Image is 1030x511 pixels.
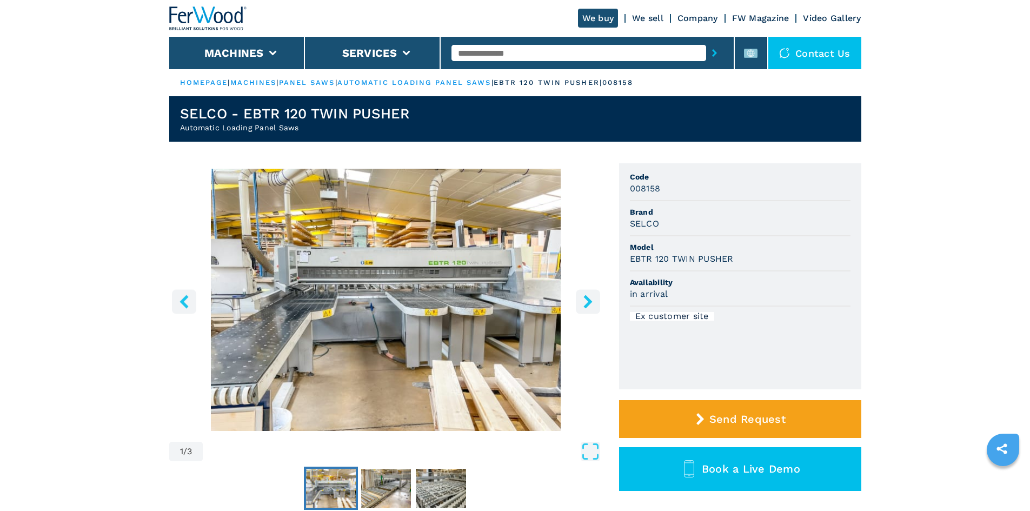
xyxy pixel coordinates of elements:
span: | [335,78,337,87]
button: right-button [576,289,600,314]
a: FW Magazine [732,13,789,23]
img: 170a5c3765280a5bd3157eab920b674e [416,469,466,508]
a: automatic loading panel saws [337,78,491,87]
span: Brand [630,207,850,217]
span: / [183,447,187,456]
iframe: Chat [984,462,1022,503]
img: d1dd0585440184a4160bf0e1bd48fc4b [361,469,411,508]
span: Model [630,242,850,253]
span: | [491,78,494,87]
img: Contact us [779,48,790,58]
button: left-button [172,289,196,314]
span: 1 [180,447,183,456]
button: Machines [204,47,264,59]
span: 3 [187,447,192,456]
span: | [228,78,230,87]
h3: SELCO [630,217,659,230]
button: Book a Live Demo [619,447,861,491]
a: Video Gallery [803,13,861,23]
p: ebtr 120 twin pusher | [494,78,602,88]
p: 008158 [602,78,634,88]
img: 16690bc8b949910221ce4622507b765e [306,469,356,508]
span: Code [630,171,850,182]
button: Services [342,47,397,59]
button: Send Request [619,400,861,438]
img: Ferwood [169,6,247,30]
span: Availability [630,277,850,288]
button: submit-button [706,41,723,65]
a: We buy [578,9,619,28]
div: Ex customer site [630,312,714,321]
a: panel saws [279,78,335,87]
span: Send Request [709,413,786,426]
nav: Thumbnail Navigation [169,467,603,510]
img: Automatic Loading Panel Saws SELCO EBTR 120 TWIN PUSHER [169,169,603,431]
h3: EBTR 120 TWIN PUSHER [630,253,734,265]
h3: 008158 [630,182,661,195]
span: | [276,78,278,87]
a: HOMEPAGE [180,78,228,87]
h1: SELCO - EBTR 120 TWIN PUSHER [180,105,410,122]
button: Go to Slide 2 [359,467,413,510]
h3: in arrival [630,288,668,300]
button: Go to Slide 1 [304,467,358,510]
div: Contact us [768,37,861,69]
h2: Automatic Loading Panel Saws [180,122,410,133]
span: Book a Live Demo [702,462,800,475]
button: Open Fullscreen [205,442,600,461]
button: Go to Slide 3 [414,467,468,510]
a: Company [677,13,718,23]
a: machines [230,78,277,87]
div: Go to Slide 1 [169,169,603,431]
a: We sell [632,13,663,23]
a: sharethis [988,435,1015,462]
